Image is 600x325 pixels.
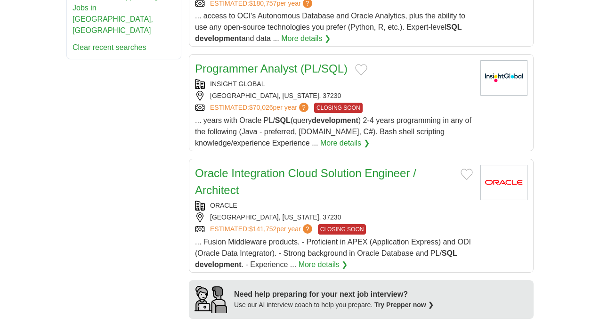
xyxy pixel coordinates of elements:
[374,301,434,309] a: Try Prepper now ❯
[318,224,366,235] span: CLOSING SOON
[234,300,434,310] div: Use our AI interview coach to help you prepare.
[303,224,312,234] span: ?
[446,23,462,31] strong: SQL
[195,116,471,147] span: ... years with Oracle PL/ (query ) 2-4 years programming in any of the following (Java - preferre...
[195,260,242,268] strong: development
[320,138,370,149] a: More details ❯
[314,103,363,113] span: CLOSING SOON
[195,238,471,268] span: ... Fusion Middleware products. - Proficient in APEX (Application Express) and ODI (Oracle Data I...
[195,91,473,101] div: [GEOGRAPHIC_DATA], [US_STATE], 37230
[234,289,434,300] div: Need help preparing for your next job interview?
[249,225,276,233] span: $141,752
[210,224,314,235] a: ESTIMATED:$141,752per year?
[480,60,527,96] img: Insight Global logo
[73,43,146,51] a: Clear recent searches
[210,103,310,113] a: ESTIMATED:$70,026per year?
[299,259,348,270] a: More details ❯
[210,80,265,88] a: INSIGHT GLOBAL
[461,169,473,180] button: Add to favorite jobs
[195,34,242,42] strong: development
[299,103,308,112] span: ?
[195,12,465,42] span: ... access to OCI's Autonomous Database and Oracle Analytics, plus the ability to use any open-so...
[480,165,527,200] img: Oracle logo
[281,33,331,44] a: More details ❯
[249,104,273,111] span: $70,026
[312,116,358,124] strong: development
[195,167,416,196] a: Oracle Integration Cloud Solution Engineer / Architect
[275,116,291,124] strong: SQL
[355,64,367,75] button: Add to favorite jobs
[442,249,457,257] strong: SQL
[195,62,348,75] a: Programmer Analyst (PL/SQL)
[210,202,237,209] a: ORACLE
[195,212,473,222] div: [GEOGRAPHIC_DATA], [US_STATE], 37230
